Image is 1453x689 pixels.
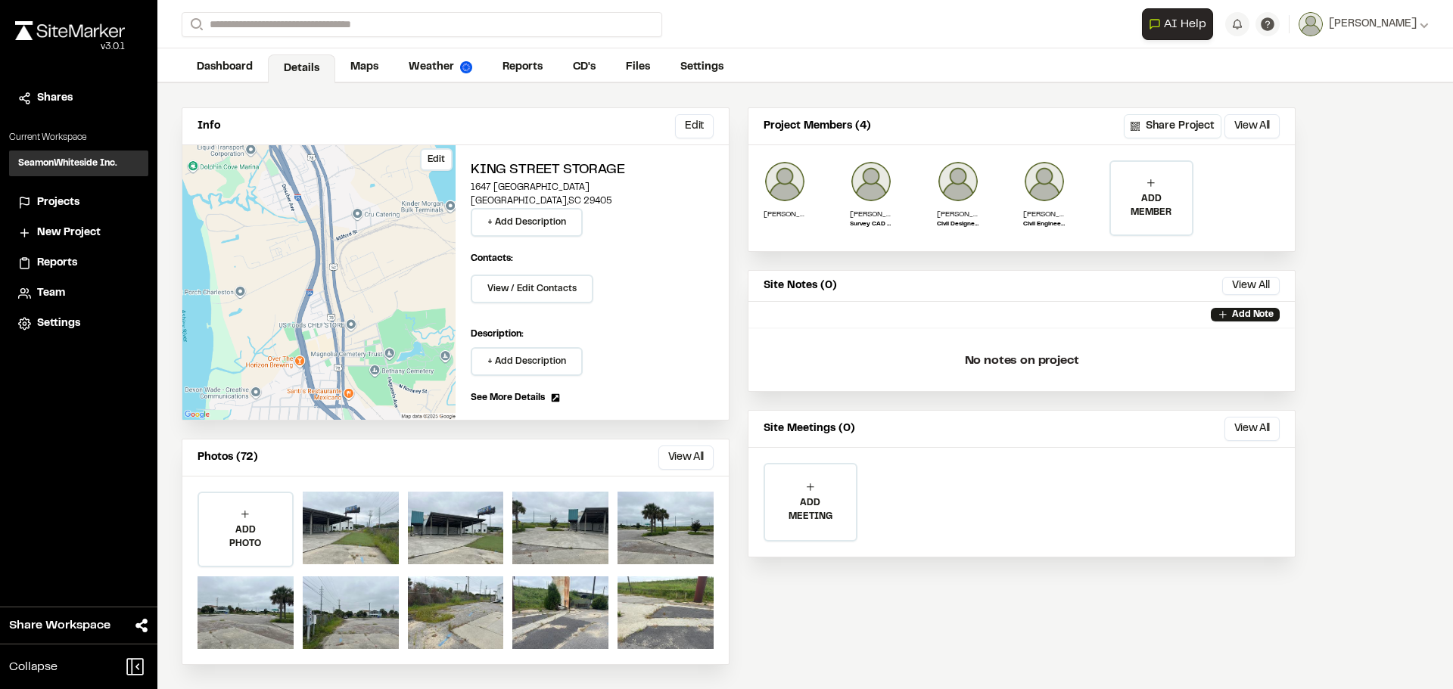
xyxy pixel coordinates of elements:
span: Team [37,285,65,302]
button: Edit [675,114,714,138]
a: CD's [558,53,611,82]
p: Photos (72) [198,449,258,466]
div: Oh geez...please don't... [15,40,125,54]
button: Edit [420,148,453,171]
span: Projects [37,194,79,211]
a: New Project [18,225,139,241]
img: Joseph Boyatt [764,160,806,203]
p: Project Members (4) [764,118,871,135]
p: [GEOGRAPHIC_DATA] , SC 29405 [471,194,714,208]
button: View / Edit Contacts [471,275,593,303]
a: Projects [18,194,139,211]
p: Add Note [1232,308,1274,321]
p: ADD MEMBER [1111,192,1191,219]
a: Settings [18,315,139,332]
button: Open AI Assistant [1142,8,1213,40]
p: [PERSON_NAME] [764,209,806,220]
p: Contacts: [471,252,513,265]
p: [PERSON_NAME] [1023,209,1066,220]
a: Files [611,53,665,82]
p: [PERSON_NAME] [850,209,892,220]
a: Dashboard [182,53,268,82]
h3: SeamonWhiteside Inc. [18,157,117,170]
img: User [1299,12,1323,36]
p: Site Notes (0) [764,278,837,294]
p: Civil Engineering Project Manager [1023,220,1066,229]
a: Reports [18,255,139,272]
p: Description: [471,327,714,341]
button: Share Project [1124,114,1221,138]
span: See More Details [471,391,545,405]
p: Site Meetings (0) [764,421,855,437]
button: View All [1224,417,1280,441]
span: Settings [37,315,80,332]
a: Maps [335,53,394,82]
a: Shares [18,90,139,107]
button: View All [1222,277,1280,295]
span: Collapse [9,658,58,676]
span: Reports [37,255,77,272]
p: ADD MEETING [765,496,856,523]
p: Survey CAD Technician I [850,220,892,229]
img: precipai.png [460,61,472,73]
img: rebrand.png [15,21,125,40]
a: Settings [665,53,739,82]
a: Details [268,54,335,83]
p: No notes on project [761,337,1283,385]
p: [PERSON_NAME] [937,209,979,220]
button: View All [658,445,714,470]
p: Current Workspace [9,131,148,144]
span: [PERSON_NAME] [1329,16,1417,33]
span: AI Help [1164,15,1206,33]
p: Civil Designer III [937,220,979,229]
h2: King Street Storage [471,160,714,181]
div: Open AI Assistant [1142,8,1219,40]
a: Weather [394,53,487,82]
span: New Project [37,225,101,241]
button: Search [182,12,209,37]
a: Team [18,285,139,302]
img: Bennett Whatcott [850,160,892,203]
button: + Add Description [471,208,583,237]
img: Preston Busbee [1023,160,1066,203]
button: + Add Description [471,347,583,376]
a: Reports [487,53,558,82]
img: Kayleigh Roberts [937,160,979,203]
button: [PERSON_NAME] [1299,12,1429,36]
button: View All [1224,114,1280,138]
p: Info [198,118,220,135]
span: Shares [37,90,73,107]
span: Share Workspace [9,616,110,635]
p: ADD PHOTO [199,523,292,551]
p: 1647 [GEOGRAPHIC_DATA] [471,181,714,194]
